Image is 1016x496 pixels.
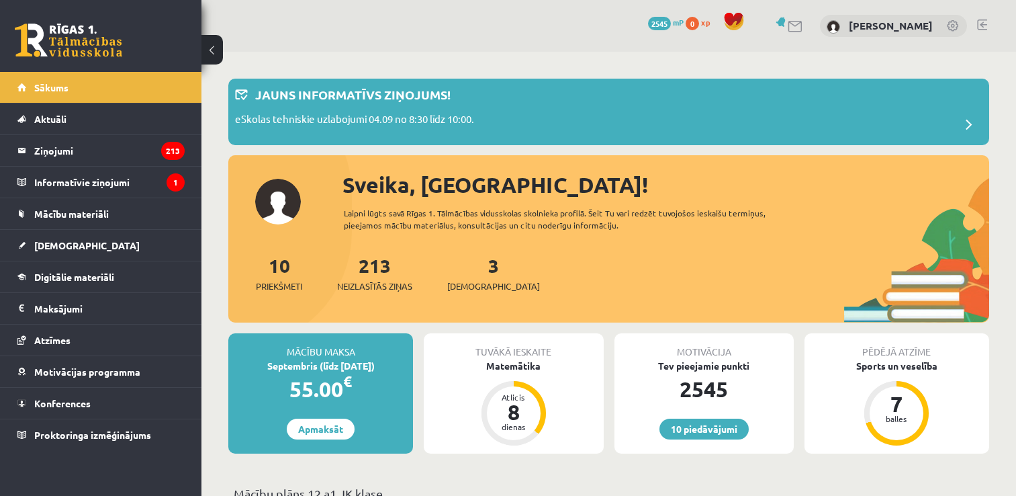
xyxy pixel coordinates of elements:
legend: Ziņojumi [34,135,185,166]
a: 0 xp [686,17,717,28]
a: Matemātika Atlicis 8 dienas [424,359,603,448]
div: Sports un veselība [804,359,989,373]
div: Tev pieejamie punkti [614,359,794,373]
i: 1 [167,173,185,192]
a: Sākums [17,72,185,103]
a: 213Neizlasītās ziņas [337,253,412,293]
a: Mācību materiāli [17,198,185,229]
span: Digitālie materiāli [34,271,114,283]
span: Motivācijas programma [34,366,140,378]
span: 0 [686,17,699,30]
div: Motivācija [614,333,794,359]
a: 2545 mP [648,17,684,28]
a: Digitālie materiāli [17,261,185,292]
span: Aktuāli [34,113,66,125]
div: Septembris (līdz [DATE]) [228,359,413,373]
a: 3[DEMOGRAPHIC_DATA] [447,253,540,293]
span: Neizlasītās ziņas [337,280,412,293]
span: Proktoringa izmēģinājums [34,429,151,441]
a: Maksājumi [17,293,185,324]
div: Laipni lūgts savā Rīgas 1. Tālmācības vidusskolas skolnieka profilā. Šeit Tu vari redzēt tuvojošo... [344,207,800,231]
div: dienas [494,423,534,431]
div: Pēdējā atzīme [804,333,989,359]
a: Jauns informatīvs ziņojums! eSkolas tehniskie uzlabojumi 04.09 no 8:30 līdz 10:00. [235,85,982,138]
div: Sveika, [GEOGRAPHIC_DATA]! [342,169,989,201]
img: Sintija Astapoviča [827,20,840,34]
div: 2545 [614,373,794,405]
a: Rīgas 1. Tālmācības vidusskola [15,24,122,57]
span: Sākums [34,81,68,93]
span: € [343,372,352,391]
a: Apmaksāt [287,419,355,440]
span: 2545 [648,17,671,30]
a: Informatīvie ziņojumi1 [17,167,185,198]
a: Ziņojumi213 [17,135,185,166]
a: 10Priekšmeti [256,253,302,293]
span: Mācību materiāli [34,208,109,220]
a: Sports un veselība 7 balles [804,359,989,448]
div: Tuvākā ieskaite [424,333,603,359]
a: Aktuāli [17,104,185,134]
div: 7 [876,393,917,415]
p: eSkolas tehniskie uzlabojumi 04.09 no 8:30 līdz 10:00. [235,112,474,130]
a: 10 piedāvājumi [659,419,749,440]
div: Atlicis [494,393,534,401]
a: Konferences [17,388,185,419]
i: 213 [161,142,185,160]
a: [DEMOGRAPHIC_DATA] [17,230,185,261]
legend: Maksājumi [34,293,185,324]
a: Proktoringa izmēģinājums [17,419,185,450]
span: [DEMOGRAPHIC_DATA] [447,280,540,293]
span: Konferences [34,397,91,409]
div: Mācību maksa [228,333,413,359]
div: Matemātika [424,359,603,373]
a: Atzīmes [17,325,185,356]
div: 8 [494,401,534,423]
span: Atzīmes [34,334,71,346]
a: Motivācijas programma [17,356,185,387]
div: 55.00 [228,373,413,405]
span: Priekšmeti [256,280,302,293]
p: Jauns informatīvs ziņojums! [255,85,451,104]
span: mP [673,17,684,28]
legend: Informatīvie ziņojumi [34,167,185,198]
span: xp [701,17,710,28]
div: balles [876,415,917,423]
span: [DEMOGRAPHIC_DATA] [34,239,140,251]
a: [PERSON_NAME] [849,19,933,32]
